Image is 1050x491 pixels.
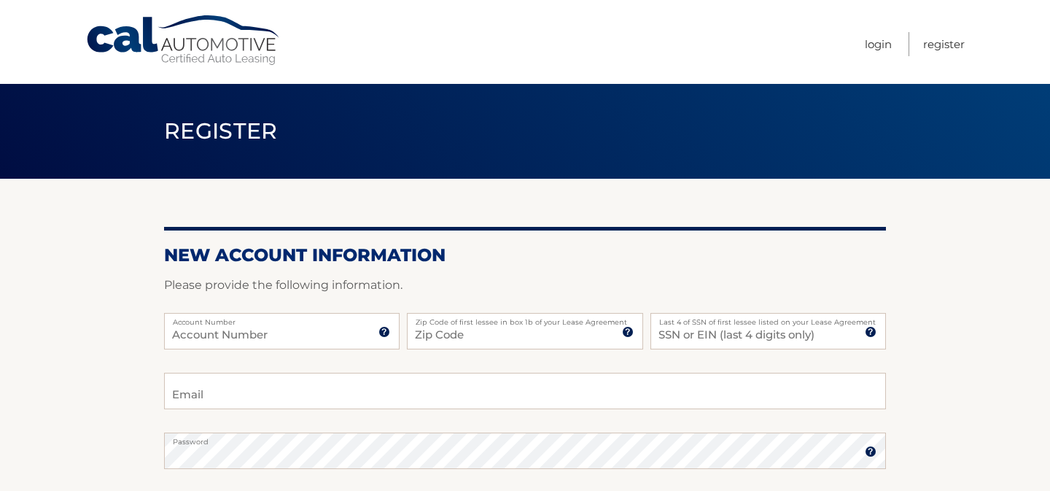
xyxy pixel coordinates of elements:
[407,313,642,325] label: Zip Code of first lessee in box 1b of your Lease Agreement
[650,313,886,325] label: Last 4 of SSN of first lessee listed on your Lease Agreement
[164,117,278,144] span: Register
[378,326,390,338] img: tooltip.svg
[865,446,876,457] img: tooltip.svg
[164,433,886,444] label: Password
[407,313,642,349] input: Zip Code
[622,326,634,338] img: tooltip.svg
[85,15,282,66] a: Cal Automotive
[923,32,965,56] a: Register
[650,313,886,349] input: SSN or EIN (last 4 digits only)
[164,244,886,266] h2: New Account Information
[865,32,892,56] a: Login
[164,275,886,295] p: Please provide the following information.
[865,326,876,338] img: tooltip.svg
[164,313,400,325] label: Account Number
[164,373,886,409] input: Email
[164,313,400,349] input: Account Number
